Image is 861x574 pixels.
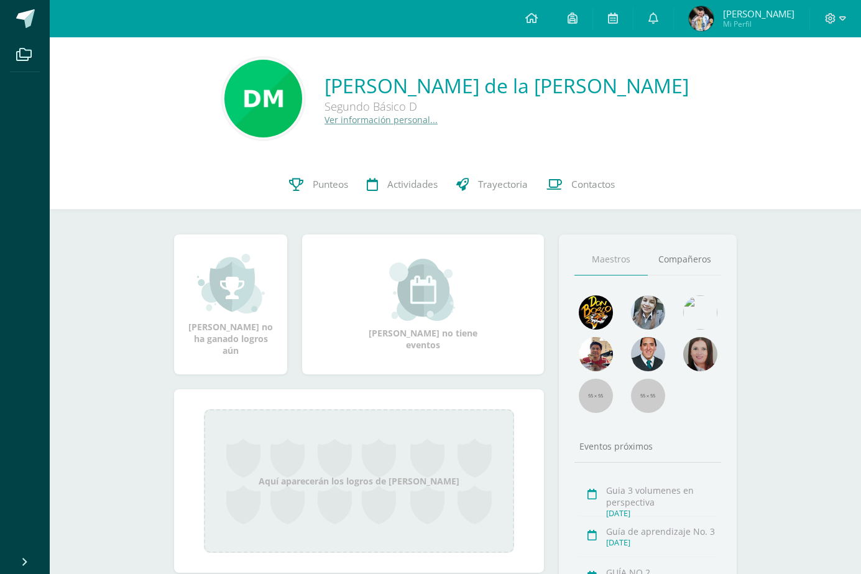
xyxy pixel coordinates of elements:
a: Trayectoria [447,160,537,210]
img: event_small.png [389,259,457,321]
a: [PERSON_NAME] de la [PERSON_NAME] [325,72,689,99]
div: Segundo Básico D [325,99,689,114]
img: 55x55 [631,379,665,413]
img: afaf31fb24b47a4519f6e7e13dac0acf.png [689,6,714,31]
span: Actividades [387,178,438,191]
a: Compañeros [648,244,721,275]
img: c25c8a4a46aeab7e345bf0f34826bacf.png [683,295,717,330]
span: Mi Perfil [723,19,794,29]
img: f58c51eec969f7aa0b48d4b2af5d1109.png [224,60,302,137]
a: Punteos [280,160,357,210]
div: [DATE] [606,508,717,519]
img: 45bd7986b8947ad7e5894cbc9b781108.png [631,295,665,330]
div: [DATE] [606,537,717,548]
img: 55x55 [579,379,613,413]
a: Ver información personal... [325,114,438,126]
div: [PERSON_NAME] no tiene eventos [361,259,486,351]
div: Guía de aprendizaje No. 3 [606,525,717,537]
img: 11152eb22ca3048aebc25a5ecf6973a7.png [579,337,613,371]
img: achievement_small.png [197,252,265,315]
img: 67c3d6f6ad1c930a517675cdc903f95f.png [683,337,717,371]
span: Contactos [571,178,615,191]
img: eec80b72a0218df6e1b0c014193c2b59.png [631,337,665,371]
div: [PERSON_NAME] no ha ganado logros aún [186,252,275,356]
span: Punteos [313,178,348,191]
span: Trayectoria [478,178,528,191]
a: Maestros [574,244,648,275]
div: Guia 3 volumenes en perspectiva [606,484,717,508]
div: Eventos próximos [574,440,721,452]
div: Aquí aparecerán los logros de [PERSON_NAME] [204,409,514,553]
a: Contactos [537,160,624,210]
a: Actividades [357,160,447,210]
img: 29fc2a48271e3f3676cb2cb292ff2552.png [579,295,613,330]
span: [PERSON_NAME] [723,7,794,20]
